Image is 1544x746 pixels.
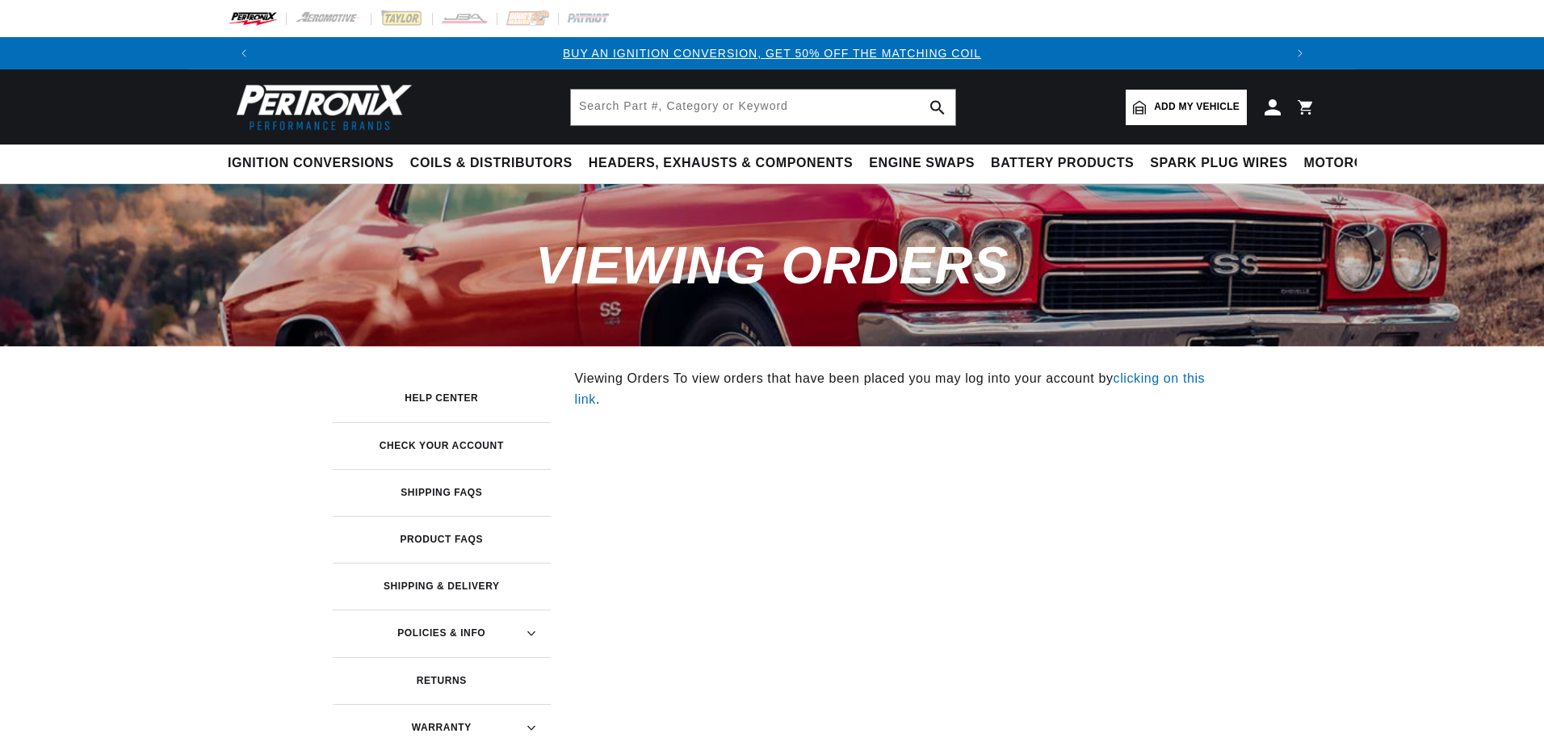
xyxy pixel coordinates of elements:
[581,145,861,182] summary: Headers, Exhausts & Components
[400,535,483,543] h3: Product FAQs
[1296,145,1408,182] summary: Motorcycle
[1150,155,1287,172] span: Spark Plug Wires
[402,145,581,182] summary: Coils & Distributors
[1284,37,1316,69] button: Translation missing: en.sections.announcements.next_announcement
[412,723,472,731] h3: Warranty
[563,47,981,60] a: BUY AN IGNITION CONVERSION, GET 50% OFF THE MATCHING COIL
[333,422,551,469] a: Check your account
[228,79,413,135] img: Pertronix
[869,155,975,172] span: Engine Swaps
[333,516,551,563] a: Product FAQs
[260,44,1284,62] div: 1 of 3
[1126,90,1247,125] a: Add my vehicle
[920,90,955,125] button: search button
[575,371,1206,406] a: clicking on this link
[333,375,551,421] a: Help Center
[333,563,551,610] a: Shipping & Delivery
[410,155,573,172] span: Coils & Distributors
[983,145,1142,182] summary: Battery Products
[228,145,402,182] summary: Ignition Conversions
[417,677,467,685] h3: Returns
[187,37,1357,69] slideshow-component: Translation missing: en.sections.announcements.announcement_bar
[228,37,260,69] button: Translation missing: en.sections.announcements.previous_announcement
[228,155,394,172] span: Ignition Conversions
[1154,99,1240,115] span: Add my vehicle
[384,582,500,590] h3: Shipping & Delivery
[333,657,551,704] a: Returns
[571,90,955,125] input: Search Part #, Category or Keyword
[333,610,551,656] summary: Policies & Info
[260,44,1284,62] div: Announcement
[1304,155,1400,172] span: Motorcycle
[861,145,983,182] summary: Engine Swaps
[1142,145,1295,182] summary: Spark Plug Wires
[535,236,1009,295] span: Viewing Orders
[575,368,1212,409] div: Viewing Orders To view orders that have been placed you may log into your account by .
[991,155,1134,172] span: Battery Products
[380,442,504,450] h3: Check your account
[397,629,485,637] h3: Policies & Info
[405,394,478,402] h3: Help Center
[589,155,853,172] span: Headers, Exhausts & Components
[401,488,482,497] h3: Shipping FAQs
[333,469,551,516] a: Shipping FAQs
